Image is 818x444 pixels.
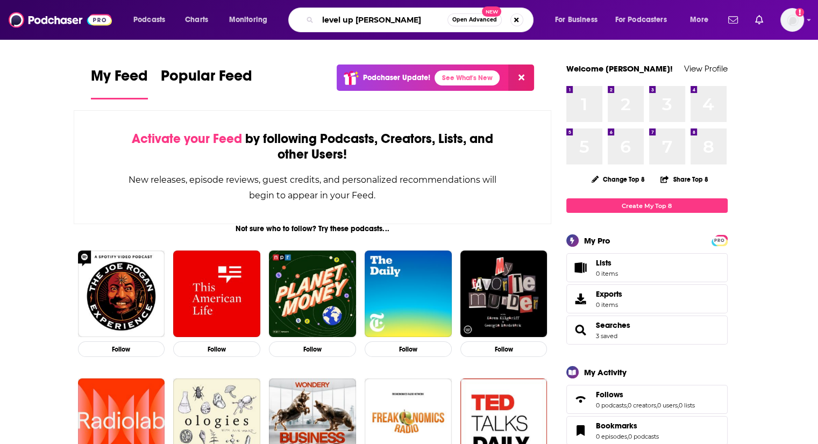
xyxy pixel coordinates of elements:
a: Searches [596,320,630,330]
a: 0 lists [679,402,695,409]
button: open menu [547,11,611,28]
a: Bookmarks [596,421,659,431]
div: by following Podcasts, Creators, Lists, and other Users! [128,131,497,162]
span: PRO [713,237,726,245]
a: My Feed [91,67,148,99]
div: My Pro [584,235,610,246]
button: open menu [222,11,281,28]
span: Follows [596,390,623,399]
a: Bookmarks [570,423,592,438]
a: 0 episodes [596,433,627,440]
div: Search podcasts, credits, & more... [298,8,544,32]
span: Monitoring [229,12,267,27]
span: For Business [555,12,598,27]
span: Lists [596,258,618,268]
img: User Profile [780,8,804,32]
div: My Activity [584,367,627,377]
a: PRO [713,236,726,244]
span: Lists [596,258,611,268]
a: Create My Top 8 [566,198,728,213]
a: 0 podcasts [596,402,627,409]
span: 0 items [596,301,622,309]
svg: Add a profile image [795,8,804,17]
span: My Feed [91,67,148,91]
img: This American Life [173,250,260,338]
a: See What's New [435,70,500,85]
a: Show notifications dropdown [751,11,767,29]
span: More [690,12,708,27]
a: Follows [596,390,695,399]
input: Search podcasts, credits, & more... [318,11,447,28]
span: , [678,402,679,409]
button: Change Top 8 [585,173,652,186]
span: Charts [185,12,208,27]
a: Searches [570,323,592,338]
button: Follow [269,341,356,357]
button: Share Top 8 [660,169,708,190]
a: Charts [178,11,215,28]
a: Follows [570,392,592,407]
span: Logged in as GregKubie [780,8,804,32]
a: 0 creators [628,402,656,409]
span: For Podcasters [615,12,667,27]
span: , [627,433,628,440]
div: Not sure who to follow? Try these podcasts... [74,224,552,233]
span: , [627,402,628,409]
button: Open AdvancedNew [447,13,502,26]
button: Follow [365,341,452,357]
a: 0 podcasts [628,433,659,440]
button: open menu [682,11,722,28]
span: Podcasts [133,12,165,27]
img: My Favorite Murder with Karen Kilgariff and Georgia Hardstark [460,250,547,338]
img: Planet Money [269,250,356,338]
a: View Profile [684,63,728,74]
span: New [482,6,501,17]
img: The Joe Rogan Experience [78,250,165,338]
span: Lists [570,260,592,275]
span: Bookmarks [596,421,637,431]
span: Exports [596,289,622,299]
img: The Daily [365,250,452,338]
a: Welcome [PERSON_NAME]! [566,63,673,74]
span: Follows [566,385,728,414]
button: Follow [173,341,260,357]
a: 0 users [657,402,678,409]
span: 0 items [596,270,618,277]
span: Searches [566,316,728,345]
div: New releases, episode reviews, guest credits, and personalized recommendations will begin to appe... [128,172,497,203]
button: open menu [126,11,179,28]
button: Show profile menu [780,8,804,32]
span: , [656,402,657,409]
button: Follow [78,341,165,357]
span: Exports [570,291,592,306]
button: open menu [608,11,682,28]
span: Open Advanced [452,17,497,23]
a: Show notifications dropdown [724,11,742,29]
span: Activate your Feed [132,131,242,147]
span: Popular Feed [161,67,252,91]
a: Exports [566,284,728,313]
img: Podchaser - Follow, Share and Rate Podcasts [9,10,112,30]
p: Podchaser Update! [363,73,430,82]
a: 3 saved [596,332,617,340]
a: Popular Feed [161,67,252,99]
a: Lists [566,253,728,282]
button: Follow [460,341,547,357]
